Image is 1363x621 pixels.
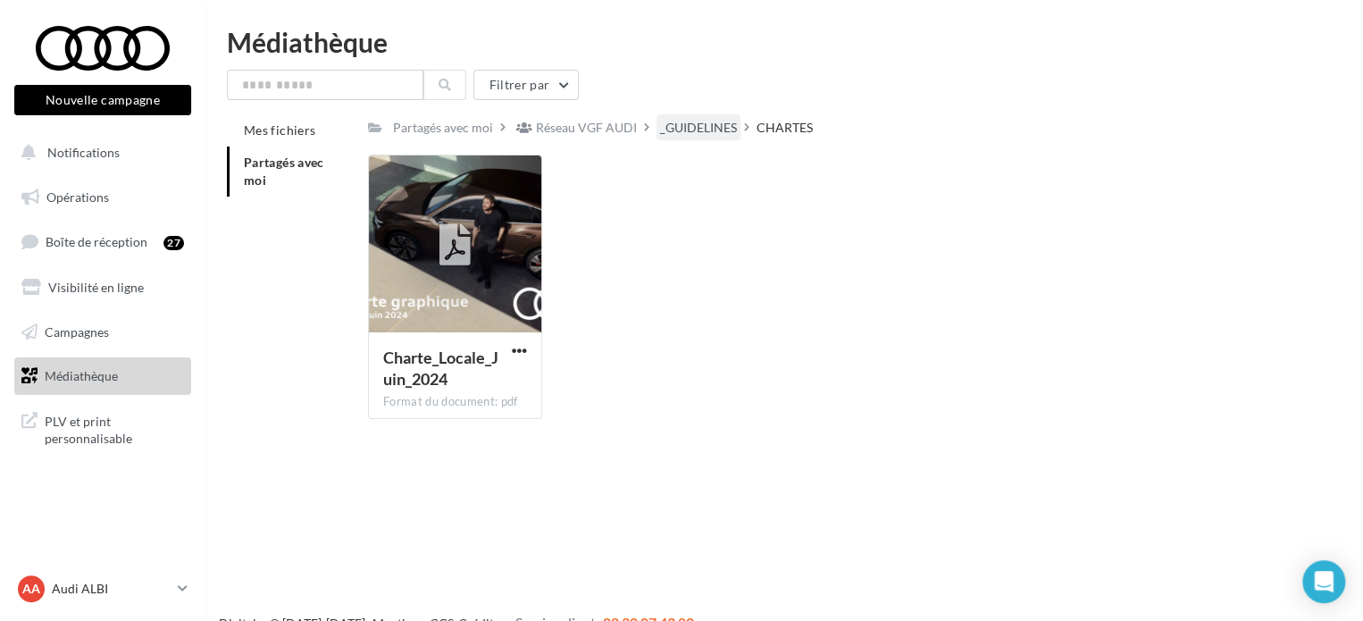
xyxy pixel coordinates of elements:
[11,222,195,261] a: Boîte de réception27
[14,85,191,115] button: Nouvelle campagne
[244,122,315,138] span: Mes fichiers
[11,179,195,216] a: Opérations
[52,580,171,598] p: Audi ALBI
[45,323,109,339] span: Campagnes
[11,357,195,395] a: Médiathèque
[48,280,144,295] span: Visibilité en ligne
[757,119,813,137] div: CHARTES
[45,409,184,448] span: PLV et print personnalisable
[393,119,493,137] div: Partagés avec moi
[383,394,527,410] div: Format du document: pdf
[163,236,184,250] div: 27
[14,572,191,606] a: AA Audi ALBI
[11,314,195,351] a: Campagnes
[473,70,579,100] button: Filtrer par
[11,402,195,455] a: PLV et print personnalisable
[244,155,324,188] span: Partagés avec moi
[46,234,147,249] span: Boîte de réception
[47,145,120,160] span: Notifications
[11,269,195,306] a: Visibilité en ligne
[536,119,637,137] div: Réseau VGF AUDI
[227,29,1342,55] div: Médiathèque
[11,134,188,172] button: Notifications
[1302,560,1345,603] div: Open Intercom Messenger
[22,580,40,598] span: AA
[383,348,498,389] span: Charte_Locale_Juin_2024
[660,119,737,137] div: _GUIDELINES
[45,368,118,383] span: Médiathèque
[46,189,109,205] span: Opérations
